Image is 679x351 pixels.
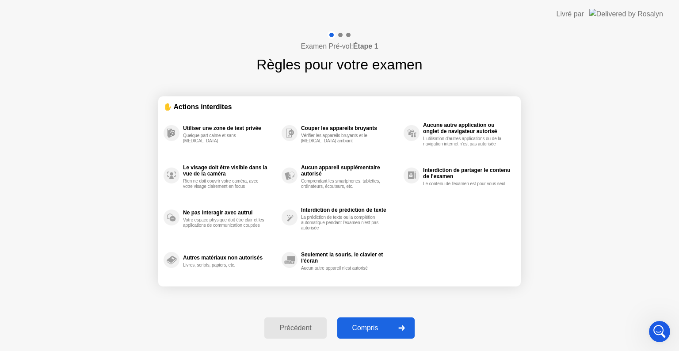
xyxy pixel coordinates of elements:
div: chrsitian says… [7,80,170,107]
div: Le visage doit être visible dans la vue de la caméra [183,164,277,177]
button: Home [138,4,155,20]
div: La prédiction de texte ou la complétion automatique pendant l'examen n'est pas autorisée [301,215,385,231]
div: Interdiction de prédiction de texte [301,207,399,213]
div: Thank you. [14,111,49,120]
div: Aucun autre appareil n'est autorisé [301,266,385,271]
div: Operator says… [7,226,170,285]
div: Kindly try to completely uninstall the [PERSON_NAME] app from your computer, restart, then repeat... [14,33,138,67]
div: Utiliser une zone de test privée [183,125,277,131]
button: Précédent [264,317,326,339]
div: i'm going to do it right now [72,133,170,152]
div: Aucun appareil supplémentaire autorisé [301,164,399,177]
button: Send a message… [152,280,166,294]
button: Start recording [56,283,63,290]
div: [DATE] [7,185,170,197]
button: Gif picker [28,283,35,290]
div: Livré par [557,9,584,19]
div: Help [PERSON_NAME] understand how they’re doing: [14,202,138,220]
div: Rate your conversation [16,235,122,246]
div: Please let us know. Thank you. [7,159,116,178]
div: Sonny says… [7,159,170,185]
p: Active 9h ago [43,11,82,20]
button: go back [6,4,23,20]
div: Quelque part calme et sans [MEDICAL_DATA] [183,133,267,144]
div: Close [155,4,171,19]
div: Compris [340,324,391,332]
img: Delivered by Rosalyn [589,9,663,19]
div: Operator says… [7,197,170,226]
b: Étape 1 [353,42,378,50]
div: Interdiction de partager le contenu de l'examen [423,167,511,179]
div: Please let us know. Thank you. [14,164,109,173]
div: L'utilisation d'autres applications ou de la navigation internet n'est pas autorisée [423,136,507,147]
textarea: Message… [8,265,169,280]
span: Terrible [21,252,34,264]
div: Rien ne doit couvrir votre caméra, avec votre visage clairement en focus [183,179,267,189]
div: Seulement la souris, le clavier et l'écran [301,252,399,264]
div: Livres, scripts, papiers, etc. [183,263,267,268]
div: okay [148,85,163,94]
div: chrsitian says… [7,133,170,159]
div: Aucune autre application ou onglet de navigateur autorisé [423,122,511,134]
div: Vérifier les appareils bruyants et le [MEDICAL_DATA] ambiant [301,133,385,144]
div: Profile image for Sonny [25,5,39,19]
div: Le contenu de l'examen est pour vous seul [423,181,507,187]
div: Thank you. [7,106,56,126]
span: Bad [42,252,54,264]
button: Upload attachment [42,283,49,290]
div: Votre espace physique doit être clair et les applications de communication coupées [183,217,267,228]
div: Comprendant les smartphones, tablettes, ordinateurs, écouteurs, etc. [301,179,385,189]
iframe: Intercom live chat [649,321,670,342]
div: ✋ Actions interdites [164,102,515,112]
div: Autres matériaux non autorisés [183,255,277,261]
span: Great [84,252,96,264]
span: Amazing [104,252,117,264]
h1: [PERSON_NAME] [43,4,100,11]
div: okay [141,80,170,99]
h4: Examen Pré-vol: [301,41,378,52]
button: Compris [337,317,415,339]
div: Ne pas interagir avec autrui [183,210,277,216]
div: Kindly try to completely uninstall the [PERSON_NAME] app from your computer, restart, then repeat... [7,27,145,72]
div: Couper les appareils bruyants [301,125,399,131]
div: Sonny says… [7,27,170,80]
div: Help [PERSON_NAME] understand how they’re doing: [7,197,145,225]
button: Emoji picker [14,283,21,290]
div: Sonny says… [7,106,170,133]
h1: Règles pour votre examen [256,54,422,75]
div: i'm going to do it right now [79,138,163,147]
div: Précédent [267,324,324,332]
span: OK [63,252,75,264]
